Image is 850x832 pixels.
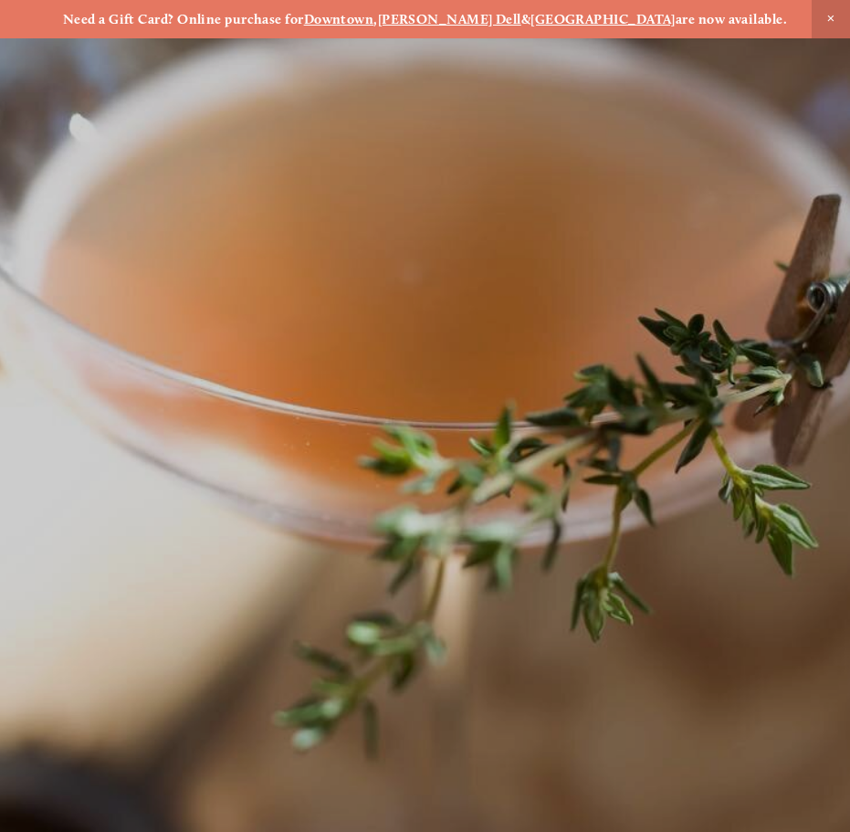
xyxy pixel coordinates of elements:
[676,11,787,27] strong: are now available.
[378,11,521,27] a: [PERSON_NAME] Dell
[373,11,377,27] strong: ,
[304,11,374,27] a: Downtown
[530,11,676,27] a: [GEOGRAPHIC_DATA]
[63,11,304,27] strong: Need a Gift Card? Online purchase for
[521,11,530,27] strong: &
